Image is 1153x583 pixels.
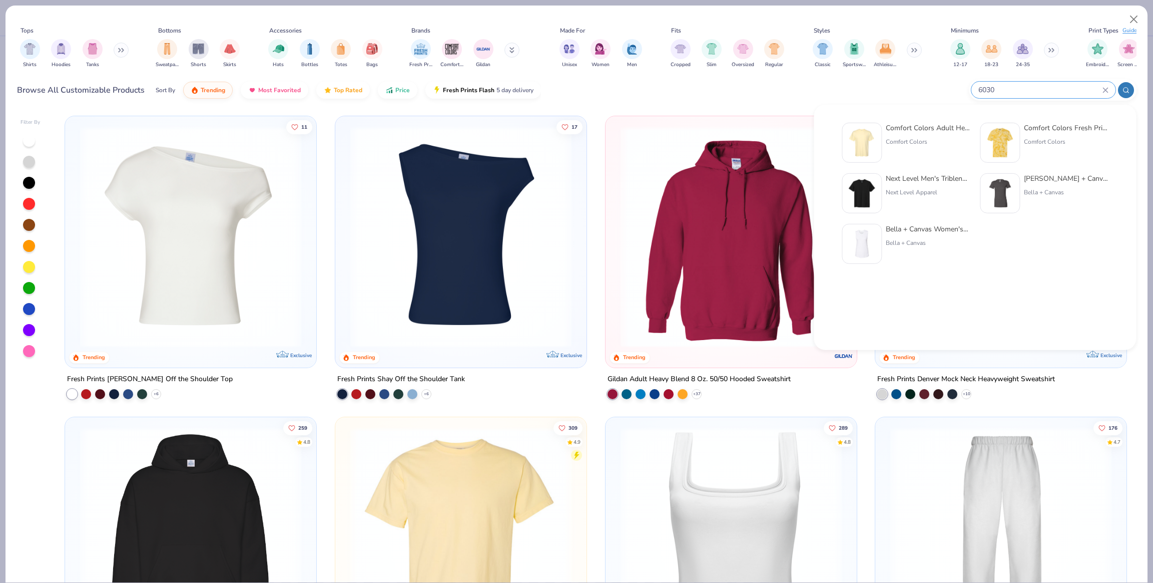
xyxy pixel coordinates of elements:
[316,82,370,99] button: Top Rated
[1086,61,1109,69] span: Embroidery
[627,43,638,55] img: Men Image
[154,391,159,397] span: + 6
[1024,188,1108,197] div: Bella + Canvas
[20,39,40,69] button: filter button
[193,43,204,55] img: Shorts Image
[335,61,347,69] span: Totes
[409,61,432,69] span: Fresh Prints
[846,228,877,259] img: 00408b04-466d-4561-ad13-1d2e56127abc
[880,43,891,55] img: Athleisure Image
[560,26,585,35] div: Made For
[576,126,808,348] img: af1e0f41-62ea-4e8f-9b2b-c8bb59fc549d
[1094,421,1123,435] button: Like
[559,39,580,69] div: filter for Unisex
[671,39,691,69] button: filter button
[844,438,851,446] div: 4.8
[56,43,67,55] img: Hoodies Image
[158,26,181,35] div: Bottoms
[1124,10,1143,29] button: Close
[23,61,37,69] span: Shirts
[24,43,36,55] img: Shirts Image
[301,61,318,69] span: Bottles
[886,188,970,197] div: Next Level Apparel
[707,61,717,69] span: Slim
[378,82,417,99] button: Price
[671,26,681,35] div: Fits
[963,391,970,397] span: + 10
[732,39,754,69] button: filter button
[813,39,833,69] div: filter for Classic
[984,127,1015,158] img: 8db55c1e-d9ac-47d8-b263-d29a43025aae
[17,84,145,96] div: Browse All Customizable Products
[817,43,829,55] img: Classic Image
[269,26,302,35] div: Accessories
[849,43,860,55] img: Sportswear Image
[950,39,970,69] div: filter for 12-17
[1016,61,1030,69] span: 24-35
[560,352,582,359] span: Exclusive
[592,61,610,69] span: Women
[425,82,541,99] button: Fresh Prints Flash5 day delivery
[671,39,691,69] div: filter for Cropped
[443,86,494,94] span: Fresh Prints Flash
[693,391,700,397] span: + 37
[440,39,463,69] div: filter for Comfort Colors
[300,39,320,69] div: filter for Bottles
[833,346,853,366] img: Gildan logo
[433,86,441,94] img: flash.gif
[986,43,997,55] img: 18-23 Image
[476,42,491,57] img: Gildan Image
[67,373,233,386] div: Fresh Prints [PERSON_NAME] Off the Shoulder Top
[1122,27,1137,35] div: Guide
[366,43,377,55] img: Bags Image
[473,39,493,69] button: filter button
[301,124,307,129] span: 11
[1086,39,1109,69] button: filter button
[220,39,240,69] div: filter for Skirts
[189,39,209,69] div: filter for Shorts
[556,120,583,134] button: Like
[298,425,307,430] span: 259
[286,120,312,134] button: Like
[824,421,853,435] button: Like
[874,61,897,69] span: Athleisure
[559,39,580,69] button: filter button
[86,61,99,69] span: Tanks
[814,26,830,35] div: Styles
[765,61,783,69] span: Regular
[671,61,691,69] span: Cropped
[409,39,432,69] button: filter button
[191,61,206,69] span: Shorts
[562,61,577,69] span: Unisex
[886,224,970,234] div: Bella + Canvas Women's Jersey Muscle Tank Top
[702,39,722,69] button: filter button
[877,373,1055,386] div: Fresh Prints Denver Mock Neck Heavyweight Sweatshirt
[984,61,998,69] span: 18-23
[156,39,179,69] div: filter for Sweatpants
[409,39,432,69] div: filter for Fresh Prints
[300,39,320,69] button: filter button
[815,61,831,69] span: Classic
[1086,39,1109,69] div: filter for Embroidery
[476,61,490,69] span: Gildan
[20,39,40,69] div: filter for Shirts
[1024,137,1108,146] div: Comfort Colors
[1117,39,1140,69] button: filter button
[21,119,41,126] div: Filter By
[496,85,533,96] span: 5 day delivery
[886,238,970,247] div: Bella + Canvas
[955,43,966,55] img: 12-17 Image
[1024,123,1108,133] div: Comfort Colors Fresh Prints x Comfort Colors Pocket Tee
[732,39,754,69] div: filter for Oversized
[1114,438,1121,446] div: 4.7
[473,39,493,69] div: filter for Gildan
[886,137,970,146] div: Comfort Colors
[268,39,288,69] div: filter for Hats
[843,39,866,69] button: filter button
[813,39,833,69] button: filter button
[591,39,611,69] div: filter for Women
[334,86,362,94] span: Top Rated
[283,421,312,435] button: Like
[366,61,378,69] span: Bags
[563,43,575,55] img: Unisex Image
